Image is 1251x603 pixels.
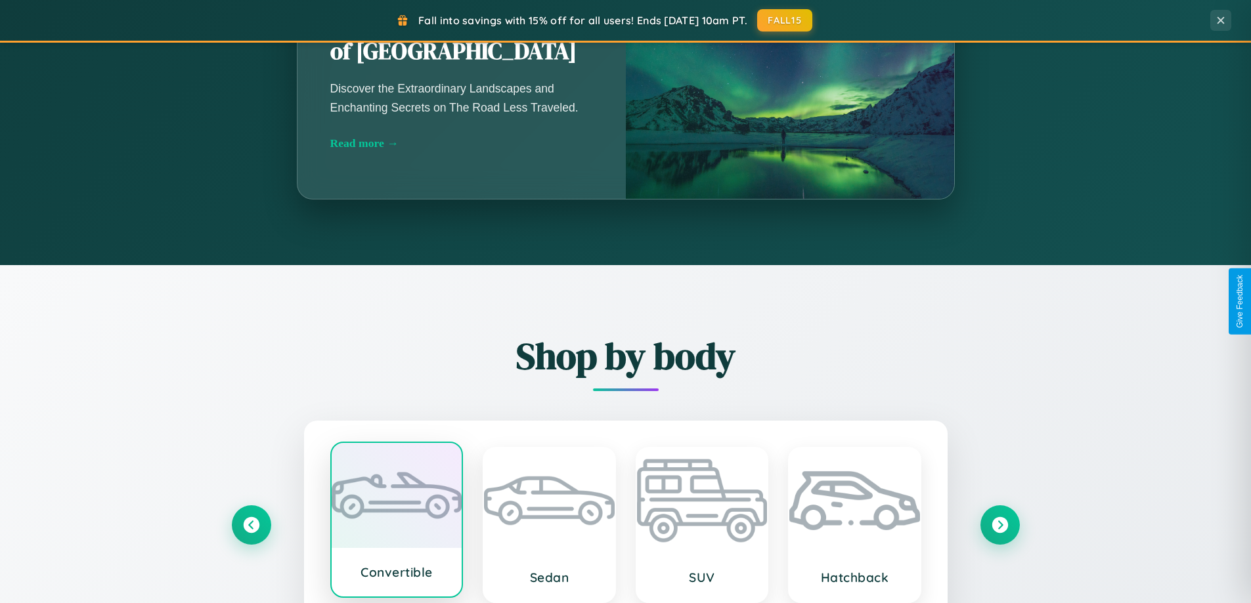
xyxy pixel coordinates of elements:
[330,7,593,67] h2: Unearthing the Mystique of [GEOGRAPHIC_DATA]
[757,9,812,31] button: FALL15
[330,79,593,116] p: Discover the Extraordinary Landscapes and Enchanting Secrets on The Road Less Traveled.
[330,136,593,150] div: Read more →
[802,570,907,585] h3: Hatchback
[232,331,1020,381] h2: Shop by body
[418,14,747,27] span: Fall into savings with 15% off for all users! Ends [DATE] 10am PT.
[650,570,755,585] h3: SUV
[497,570,602,585] h3: Sedan
[345,564,449,580] h3: Convertible
[1235,275,1244,328] div: Give Feedback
